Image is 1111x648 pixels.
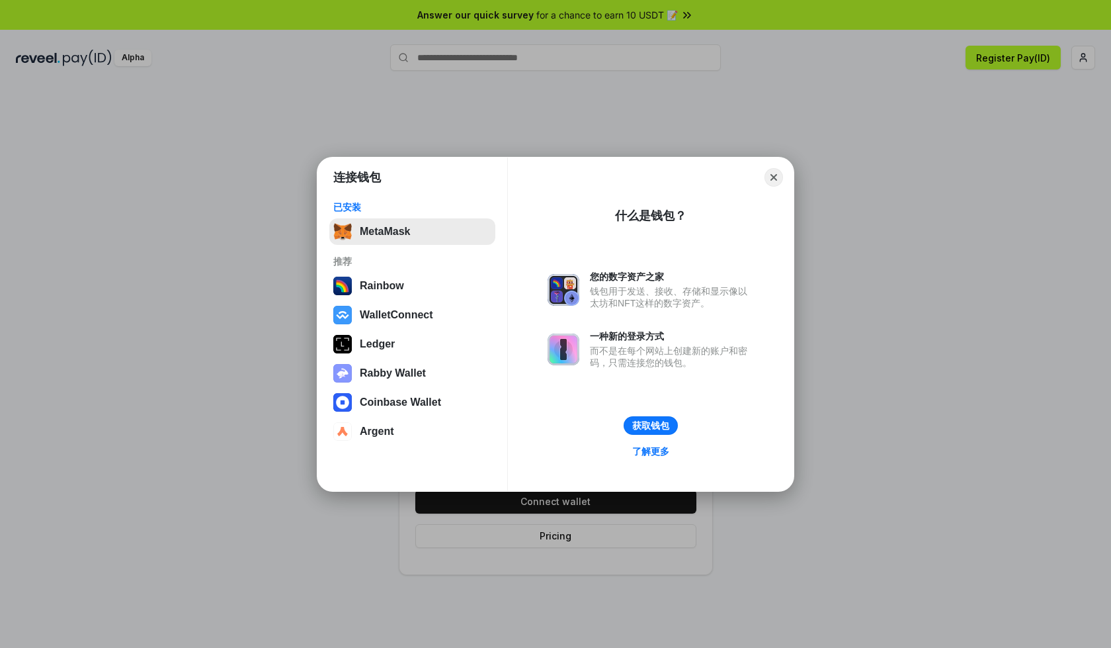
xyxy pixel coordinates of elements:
[333,222,352,241] img: svg+xml,%3Csvg%20fill%3D%22none%22%20height%3D%2233%22%20viewBox%3D%220%200%2035%2033%22%20width%...
[333,306,352,324] img: svg+xml,%3Csvg%20width%3D%2228%22%20height%3D%2228%22%20viewBox%3D%220%200%2028%2028%22%20fill%3D...
[329,218,495,245] button: MetaMask
[624,443,677,460] a: 了解更多
[632,420,669,432] div: 获取钱包
[632,445,669,457] div: 了解更多
[615,208,686,224] div: 什么是钱包？
[329,360,495,387] button: Rabby Wallet
[360,309,433,321] div: WalletConnect
[329,389,495,416] button: Coinbase Wallet
[764,168,783,187] button: Close
[360,367,426,379] div: Rabby Wallet
[333,255,491,267] div: 推荐
[329,273,495,299] button: Rainbow
[360,338,395,350] div: Ledger
[360,426,394,438] div: Argent
[360,396,441,408] div: Coinbase Wallet
[333,422,352,441] img: svg+xml,%3Csvg%20width%3D%2228%22%20height%3D%2228%22%20viewBox%3D%220%200%2028%2028%22%20fill%3D...
[548,334,579,365] img: svg+xml,%3Csvg%20xmlns%3D%22http%3A%2F%2Fwww.w3.org%2F2000%2Fsvg%22%20fill%3D%22none%22%20viewBox...
[333,277,352,295] img: svg+xml,%3Csvg%20width%3D%22120%22%20height%3D%22120%22%20viewBox%3D%220%200%20120%20120%22%20fil...
[329,418,495,445] button: Argent
[333,364,352,383] img: svg+xml,%3Csvg%20xmlns%3D%22http%3A%2F%2Fwww.w3.org%2F2000%2Fsvg%22%20fill%3D%22none%22%20viewBox...
[590,345,754,369] div: 而不是在每个网站上创建新的账户和密码，只需连接您的钱包。
[624,416,678,435] button: 获取钱包
[360,280,404,292] div: Rainbow
[360,226,410,238] div: MetaMask
[590,285,754,309] div: 钱包用于发送、接收、存储和显示像以太坊和NFT这样的数字资产。
[333,169,381,185] h1: 连接钱包
[548,274,579,306] img: svg+xml,%3Csvg%20xmlns%3D%22http%3A%2F%2Fwww.w3.org%2F2000%2Fsvg%22%20fill%3D%22none%22%20viewBox...
[329,302,495,328] button: WalletConnect
[590,271,754,283] div: 您的数字资产之家
[590,330,754,342] div: 一种新的登录方式
[333,393,352,412] img: svg+xml,%3Csvg%20width%3D%2228%22%20height%3D%2228%22%20viewBox%3D%220%200%2028%2028%22%20fill%3D...
[333,335,352,353] img: svg+xml,%3Csvg%20xmlns%3D%22http%3A%2F%2Fwww.w3.org%2F2000%2Fsvg%22%20width%3D%2228%22%20height%3...
[329,331,495,357] button: Ledger
[333,201,491,213] div: 已安装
